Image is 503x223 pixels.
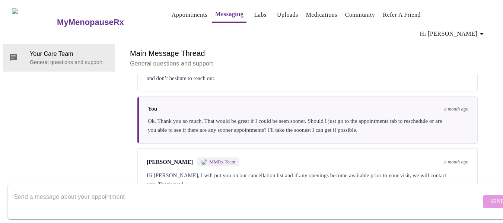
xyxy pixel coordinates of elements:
button: Community [342,7,378,22]
a: Community [345,10,375,20]
a: Medications [306,10,337,20]
button: Labs [248,7,272,22]
h6: Main Message Thread [130,47,485,59]
p: General questions and support [30,58,109,66]
div: Ok. Thank you so much. That would be great if I could be seen sooner. Should I just go to the app... [148,117,468,134]
a: Refer a Friend [383,10,421,20]
a: Uploads [277,10,298,20]
span: Hi [PERSON_NAME] [420,29,486,39]
span: a month ago [444,159,468,165]
button: Messaging [212,7,246,23]
a: Appointments [172,10,207,20]
span: [PERSON_NAME] [147,159,193,165]
img: MMRX [201,159,207,165]
a: MyMenopauseRx [56,9,154,35]
h3: MyMenopauseRx [57,17,124,27]
button: Uploads [274,7,301,22]
span: You [148,106,157,112]
span: Your Care Team [30,50,109,58]
a: Messaging [215,9,243,19]
img: MyMenopauseRx Logo [12,8,56,36]
button: Appointments [169,7,210,22]
textarea: Send a message about your appointment [14,189,481,213]
span: a month ago [444,106,468,112]
a: Labs [254,10,267,20]
div: Your Care TeamGeneral questions and support [3,44,115,71]
p: General questions and support [130,59,485,68]
div: Hi [PERSON_NAME], I will put you on our cancellation list and if any openings become available pr... [147,171,468,189]
button: Medications [303,7,340,22]
button: Hi [PERSON_NAME] [417,26,489,41]
button: Refer a Friend [380,7,424,22]
span: MMRx Team [209,159,235,165]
